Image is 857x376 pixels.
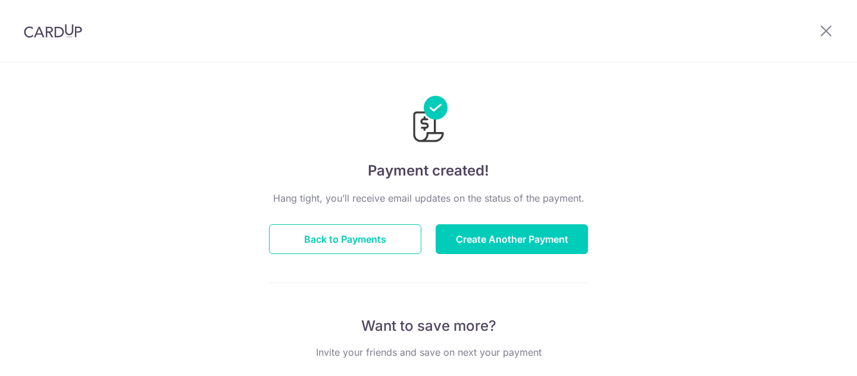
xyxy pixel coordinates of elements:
[780,340,845,370] iframe: Opens a widget where you can find more information
[24,24,82,38] img: CardUp
[269,317,588,336] p: Want to save more?
[269,160,588,181] h4: Payment created!
[269,224,421,254] button: Back to Payments
[409,96,448,146] img: Payments
[436,224,588,254] button: Create Another Payment
[269,345,588,359] p: Invite your friends and save on next your payment
[269,191,588,205] p: Hang tight, you’ll receive email updates on the status of the payment.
